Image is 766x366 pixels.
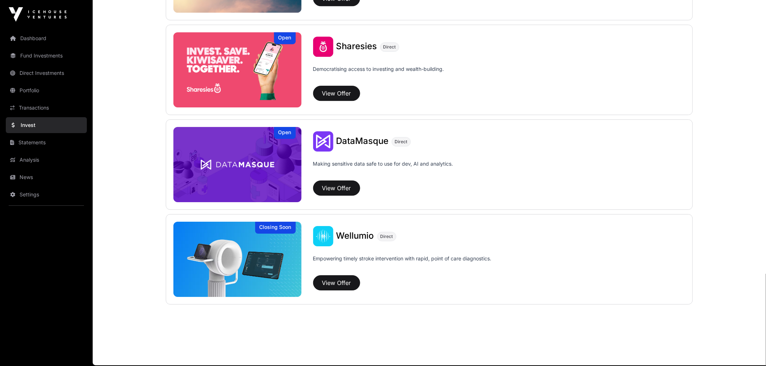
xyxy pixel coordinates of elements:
iframe: Chat Widget [730,331,766,366]
a: Invest [6,117,87,133]
div: Open [274,127,296,139]
img: Wellumio [313,226,333,246]
a: Portfolio [6,82,87,98]
a: Wellumio [336,231,374,241]
img: Sharesies [313,37,333,57]
p: Making sensitive data safe to use for dev, AI and analytics. [313,160,453,178]
a: Analysis [6,152,87,168]
a: Statements [6,135,87,150]
a: News [6,169,87,185]
img: DataMasque [313,131,333,152]
a: Sharesies [336,42,377,51]
span: Direct [383,44,396,50]
a: Direct Investments [6,65,87,81]
a: Fund Investments [6,48,87,64]
span: Wellumio [336,230,374,241]
img: Icehouse Ventures Logo [9,7,67,22]
div: Closing Soon [255,222,296,234]
img: Wellumio [173,222,302,297]
button: View Offer [313,275,360,290]
div: Open [274,32,296,44]
button: View Offer [313,86,360,101]
img: DataMasque [173,127,302,202]
span: Direct [380,234,393,239]
a: DataMasqueOpen [173,127,302,202]
a: Settings [6,187,87,203]
a: Dashboard [6,30,87,46]
p: Empowering timely stroke intervention with rapid, point of care diagnostics. [313,255,492,272]
a: Transactions [6,100,87,116]
a: WellumioClosing Soon [173,222,302,297]
button: View Offer [313,180,360,196]
a: DataMasque [336,137,389,146]
a: SharesiesOpen [173,32,302,107]
span: Sharesies [336,41,377,51]
span: Direct [395,139,408,145]
span: DataMasque [336,136,389,146]
p: Democratising access to investing and wealth-building. [313,65,444,83]
img: Sharesies [173,32,302,107]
